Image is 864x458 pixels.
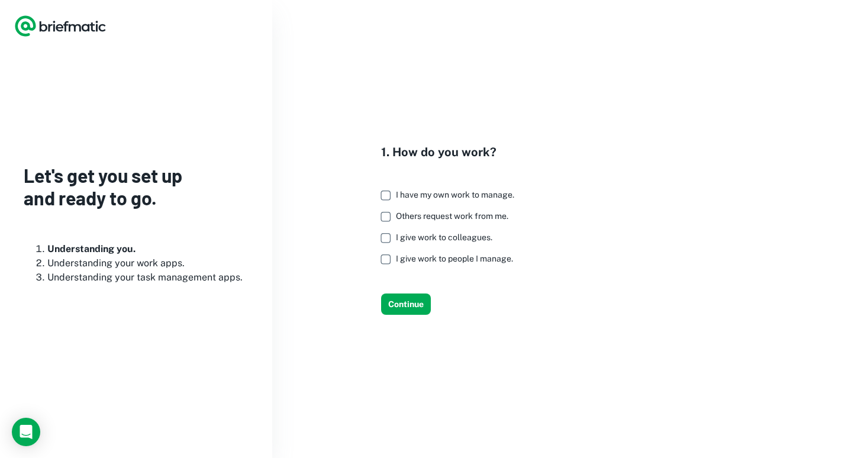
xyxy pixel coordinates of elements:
h4: 1. How do you work? [381,143,524,161]
span: I give work to colleagues. [396,233,492,242]
span: I have my own work to manage. [396,190,514,199]
a: Logo [14,14,107,38]
button: Continue [381,293,431,315]
li: Understanding your work apps. [47,256,249,270]
span: Others request work from me. [396,211,508,221]
li: Understanding your task management apps. [47,270,249,285]
div: Load Chat [12,418,40,446]
b: Understanding you. [47,243,136,254]
span: I give work to people I manage. [396,254,513,263]
h3: Let's get you set up and ready to go. [24,164,249,209]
